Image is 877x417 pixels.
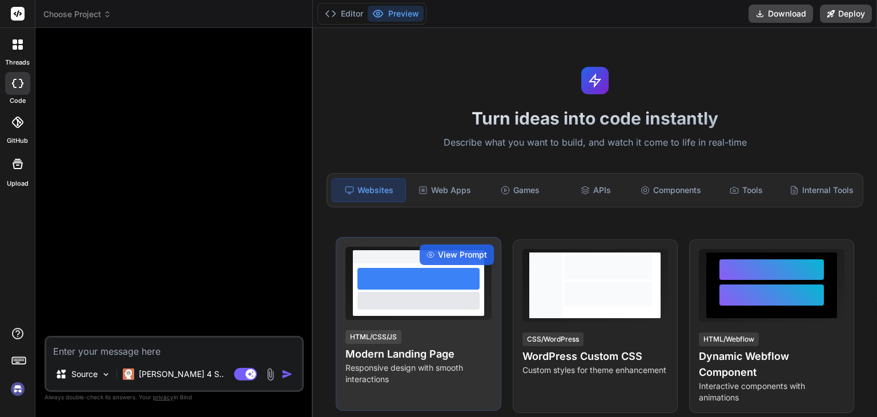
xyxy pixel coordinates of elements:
div: HTML/CSS/JS [345,330,401,344]
img: Claude 4 Sonnet [123,368,134,380]
div: Internal Tools [785,178,858,202]
button: Editor [320,6,368,22]
h4: WordPress Custom CSS [522,348,668,364]
p: [PERSON_NAME] 4 S.. [139,368,224,380]
div: HTML/Webflow [699,332,759,346]
div: CSS/WordPress [522,332,584,346]
span: privacy [153,394,174,400]
img: Pick Models [101,370,111,379]
label: GitHub [7,136,28,146]
h4: Dynamic Webflow Component [699,348,844,380]
p: Always double-check its answers. Your in Bind [45,392,304,403]
p: Responsive design with smooth interactions [345,362,491,385]
span: Choose Project [43,9,111,20]
div: Web Apps [408,178,481,202]
h4: Modern Landing Page [345,346,491,362]
div: Websites [332,178,406,202]
button: Deploy [820,5,872,23]
label: Upload [7,179,29,189]
button: Download [749,5,813,23]
div: APIs [559,178,632,202]
p: Source [71,368,98,380]
label: code [10,96,26,106]
img: signin [8,379,27,399]
img: attachment [264,368,277,381]
div: Tools [710,178,783,202]
label: threads [5,58,30,67]
div: Games [484,178,557,202]
p: Describe what you want to build, and watch it come to life in real-time [320,135,870,150]
div: Components [634,178,707,202]
p: Custom styles for theme enhancement [522,364,668,376]
img: icon [281,368,293,380]
p: Interactive components with animations [699,380,844,403]
h1: Turn ideas into code instantly [320,108,870,129]
button: Preview [368,6,424,22]
span: View Prompt [438,249,487,260]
